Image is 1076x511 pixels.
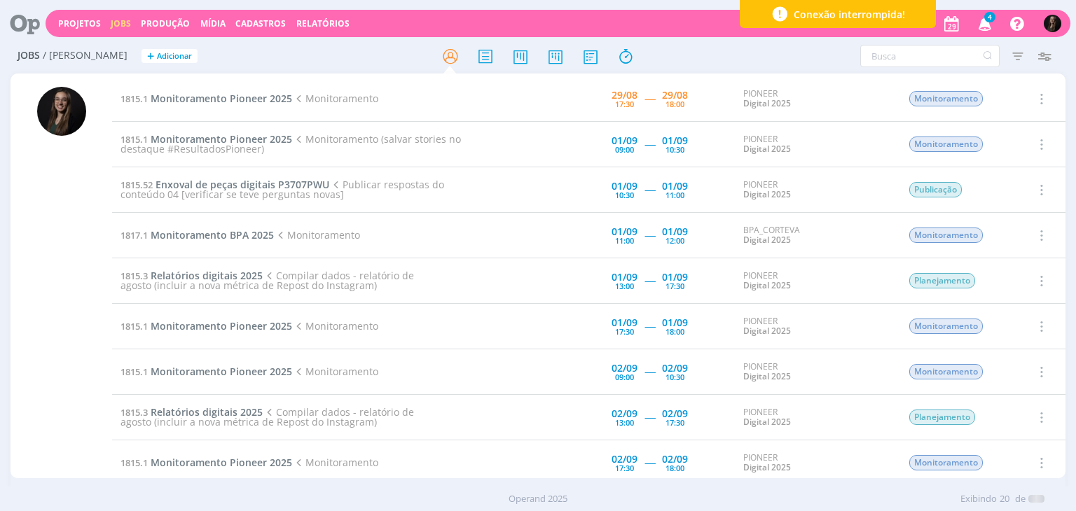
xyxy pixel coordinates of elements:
[120,229,148,241] span: 1817.1
[743,325,791,337] a: Digital 2025
[54,18,105,29] button: Projetos
[151,132,292,146] span: Monitoramento Pioneer 2025
[665,464,684,472] div: 18:00
[665,282,684,290] div: 17:30
[794,7,905,22] span: Conexão interrompida!
[644,274,655,287] span: -----
[612,90,637,100] div: 29/08
[644,228,655,241] span: -----
[743,416,791,428] a: Digital 2025
[644,365,655,378] span: -----
[120,269,413,292] span: Compilar dados - relatório de agosto (incluir a nova métrica de Repost do Instagram)
[662,181,688,191] div: 01/09
[612,318,637,328] div: 01/09
[151,365,292,378] span: Monitoramento Pioneer 2025
[43,50,127,62] span: / [PERSON_NAME]
[970,11,998,36] button: 4
[743,362,888,382] div: PIONEER
[120,319,292,332] a: 1815.1Monitoramento Pioneer 2025
[141,17,190,29] a: Produção
[615,419,634,426] div: 13:00
[909,318,983,334] span: Monitoramento
[120,228,274,241] a: 1817.1Monitoramento BPA 2025
[612,181,637,191] div: 01/09
[615,464,634,472] div: 17:30
[615,328,634,335] div: 17:30
[665,146,684,153] div: 10:30
[612,409,637,419] div: 02/09
[120,320,148,332] span: 1815.1
[909,409,975,425] span: Planejamento
[743,234,791,246] a: Digital 2025
[120,269,263,282] a: 1815.3Relatórios digitais 2025
[231,18,290,29] button: Cadastros
[292,18,354,29] button: Relatórios
[662,90,688,100] div: 29/08
[612,272,637,282] div: 01/09
[274,228,359,241] span: Monitoramento
[18,50,40,62] span: Jobs
[58,17,101,29] a: Projetos
[662,454,688,464] div: 02/09
[743,279,791,291] a: Digital 2025
[120,178,153,191] span: 1815.52
[612,363,637,373] div: 02/09
[860,45,1000,67] input: Busca
[644,410,655,423] span: -----
[120,456,292,469] a: 1815.1Monitoramento Pioneer 2025
[909,364,983,379] span: Monitoramento
[120,92,292,105] a: 1815.1Monitoramento Pioneer 2025
[157,52,192,61] span: Adicionar
[296,17,350,29] a: Relatórios
[120,178,329,191] a: 1815.52Enxoval de peças digitais P3707PWU
[196,18,230,29] button: Mídia
[151,228,274,241] span: Monitoramento BPA 2025
[743,188,791,200] a: Digital 2025
[615,237,634,244] div: 11:00
[662,136,688,146] div: 01/09
[909,273,975,288] span: Planejamento
[235,17,286,29] span: Cadastros
[120,178,443,201] span: Publicar respostas do conteúdo 04 [verificar se teve perguntas novas]
[743,271,888,291] div: PIONEER
[120,456,148,469] span: 1815.1
[644,137,655,150] span: -----
[1044,15,1061,32] img: N
[151,92,292,105] span: Monitoramento Pioneer 2025
[615,282,634,290] div: 13:00
[151,456,292,469] span: Monitoramento Pioneer 2025
[137,18,194,29] button: Produção
[960,492,997,506] span: Exibindo
[120,405,263,419] a: 1815.3Relatórios digitais 2025
[743,453,888,473] div: PIONEER
[909,227,983,243] span: Monitoramento
[111,17,131,29] a: Jobs
[662,409,688,419] div: 02/09
[743,370,791,382] a: Digital 2025
[665,191,684,199] div: 11:00
[120,269,148,282] span: 1815.3
[743,316,888,337] div: PIONEER
[200,17,226,29] a: Mídia
[612,136,637,146] div: 01/09
[147,49,154,64] span: +
[644,183,655,196] span: -----
[644,456,655,469] span: -----
[665,419,684,426] div: 17:30
[644,92,655,105] span: -----
[665,373,684,381] div: 10:30
[120,133,148,146] span: 1815.1
[37,87,86,136] img: N
[292,319,378,332] span: Monitoramento
[120,92,148,105] span: 1815.1
[120,132,292,146] a: 1815.1Monitoramento Pioneer 2025
[743,180,888,200] div: PIONEER
[743,97,791,109] a: Digital 2025
[909,455,983,470] span: Monitoramento
[984,12,995,22] span: 4
[292,365,378,378] span: Monitoramento
[743,89,888,109] div: PIONEER
[292,92,378,105] span: Monitoramento
[612,227,637,237] div: 01/09
[662,318,688,328] div: 01/09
